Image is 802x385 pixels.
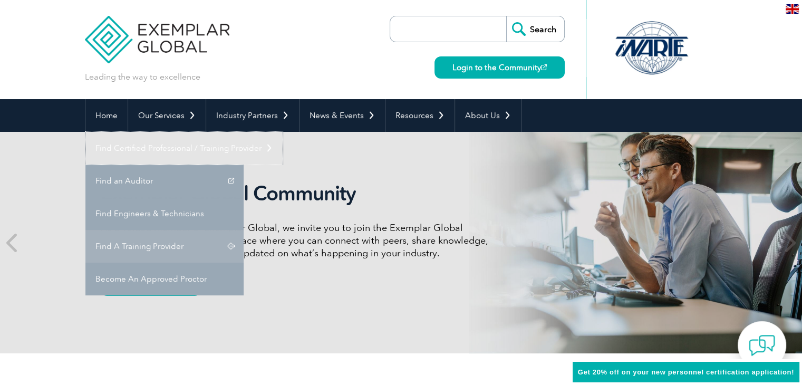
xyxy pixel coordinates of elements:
[85,263,244,295] a: Become An Approved Proctor
[85,230,244,263] a: Find A Training Provider
[786,4,799,14] img: en
[206,99,299,132] a: Industry Partners
[128,99,206,132] a: Our Services
[85,197,244,230] a: Find Engineers & Technicians
[101,181,496,206] h2: Exemplar Global Community
[85,165,244,197] a: Find an Auditor
[385,99,455,132] a: Resources
[578,368,794,376] span: Get 20% off on your new personnel certification application!
[101,222,496,259] p: As a valued member of Exemplar Global, we invite you to join the Exemplar Global Community—a fun,...
[506,16,564,42] input: Search
[85,99,128,132] a: Home
[749,332,775,359] img: contact-chat.png
[434,56,565,79] a: Login to the Community
[85,71,200,83] p: Leading the way to excellence
[85,132,283,165] a: Find Certified Professional / Training Provider
[455,99,521,132] a: About Us
[541,64,547,70] img: open_square.png
[299,99,385,132] a: News & Events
